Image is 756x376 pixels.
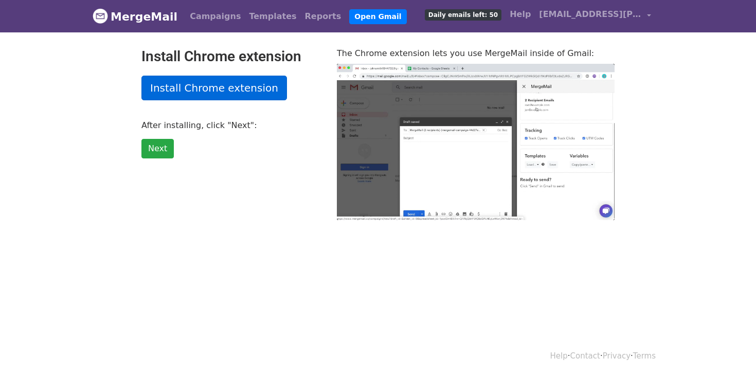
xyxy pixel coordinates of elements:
a: Help [506,4,535,25]
a: Install Chrome extension [141,76,287,100]
a: MergeMail [93,6,177,27]
a: Templates [245,6,300,27]
a: Campaigns [186,6,245,27]
a: Open Gmail [349,9,406,24]
span: Daily emails left: 50 [425,9,501,21]
img: MergeMail logo [93,8,108,24]
a: Help [550,351,568,361]
span: [EMAIL_ADDRESS][PERSON_NAME][DOMAIN_NAME] [539,8,642,21]
iframe: Chat Widget [705,327,756,376]
a: [EMAIL_ADDRESS][PERSON_NAME][DOMAIN_NAME] [535,4,655,28]
a: Privacy [603,351,631,361]
a: Terms [633,351,656,361]
p: After installing, click "Next": [141,120,321,131]
a: Daily emails left: 50 [421,4,506,25]
p: The Chrome extension lets you use MergeMail inside of Gmail: [337,48,615,59]
a: Reports [301,6,346,27]
h2: Install Chrome extension [141,48,321,65]
a: Next [141,139,174,158]
a: Contact [570,351,600,361]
